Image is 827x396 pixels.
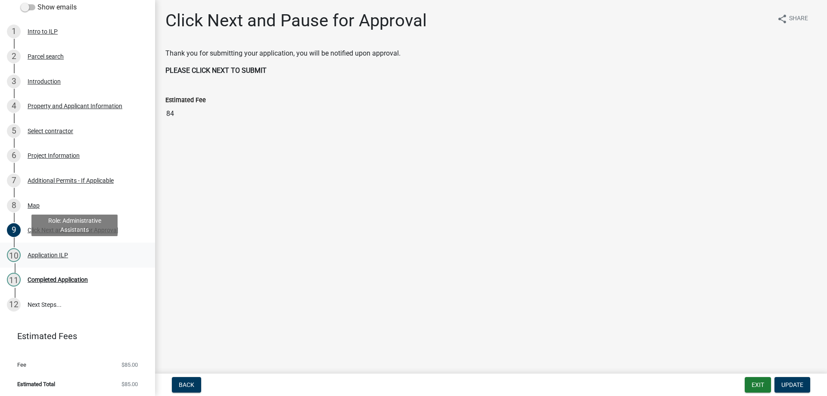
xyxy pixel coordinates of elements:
button: Back [172,377,201,393]
span: $85.00 [121,381,138,387]
div: 8 [7,199,21,212]
div: 7 [7,174,21,187]
span: Fee [17,362,26,368]
div: 4 [7,99,21,113]
button: shareShare [770,10,815,27]
div: Application ILP [28,252,68,258]
div: 5 [7,124,21,138]
div: 9 [7,223,21,237]
div: Select contractor [28,128,73,134]
div: Intro to ILP [28,28,58,34]
div: Map [28,203,40,209]
i: share [777,14,787,24]
div: 6 [7,149,21,162]
h1: Click Next and Pause for Approval [165,10,427,31]
div: 11 [7,273,21,287]
button: Exit [745,377,771,393]
div: 12 [7,298,21,312]
div: 10 [7,248,21,262]
div: 3 [7,75,21,88]
div: 1 [7,25,21,38]
span: Update [781,381,803,388]
p: Thank you for submitting your application, you will be notified upon approval. [165,48,817,59]
strong: PLEASE CLICK NEXT TO SUBMIT [165,66,267,75]
label: Show emails [21,2,77,12]
div: 2 [7,50,21,63]
a: Estimated Fees [7,327,141,345]
div: Project Information [28,153,80,159]
span: $85.00 [121,362,138,368]
div: Click Next and Pause for Approval [28,227,118,233]
div: Property and Applicant Information [28,103,122,109]
span: Share [789,14,808,24]
div: Introduction [28,78,61,84]
div: Completed Application [28,277,88,283]
span: Back [179,381,194,388]
label: Estimated Fee [165,97,206,103]
span: Estimated Total [17,381,55,387]
div: Additional Permits - If Applicable [28,178,114,184]
div: Role: Administrative Assistants [31,215,118,236]
div: Parcel search [28,53,64,59]
button: Update [774,377,810,393]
